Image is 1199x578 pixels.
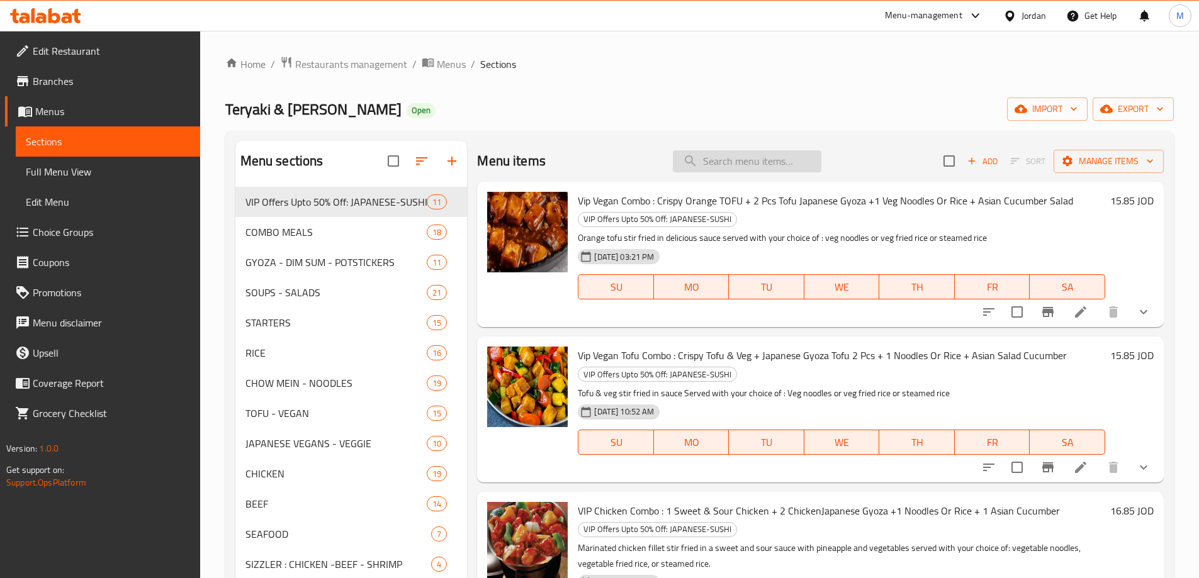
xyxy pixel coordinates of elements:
[5,96,200,126] a: Menus
[1129,297,1159,327] button: show more
[39,440,59,457] span: 1.0.0
[729,430,804,455] button: TU
[33,315,190,330] span: Menu disclaimer
[5,368,200,398] a: Coverage Report
[427,466,447,481] div: items
[437,57,466,72] span: Menus
[1007,97,1088,121] button: import
[734,278,799,296] span: TU
[884,433,950,452] span: TH
[432,528,446,540] span: 7
[16,187,200,217] a: Edit Menu
[427,285,447,300] div: items
[965,154,999,169] span: Add
[1176,9,1184,23] span: M
[245,255,427,270] div: GYOZA - DIM SUM - POTSTICKERS
[235,519,468,549] div: SEAFOOD7
[974,297,1004,327] button: sort-choices
[245,194,427,209] span: VIP Offers Upto 50% Off: JAPANESE-SUSHI
[427,375,447,391] div: items
[1030,274,1105,299] button: SA
[245,315,427,330] span: STARTERS
[427,317,446,329] span: 15
[427,196,446,208] span: 11
[245,406,427,421] span: TOFU - VEGAN
[578,367,736,382] span: VIP Offers Upto 50% Off: JAPANESE-SUSHI
[974,452,1004,482] button: sort-choices
[1110,192,1154,209] h6: 15.85 JOD
[578,386,1105,401] p: Tofu & veg stir fried in sauce Served with your choice of : Veg noodles or veg fried rice or stea...
[235,187,468,217] div: VIP Offers Upto 50% Off: JAPANESE-SUSHI11
[1110,502,1154,520] h6: 16.85 JOD
[437,146,467,176] button: Add section
[480,57,516,72] span: Sections
[1054,150,1164,173] button: Manage items
[427,194,447,209] div: items
[1098,452,1129,482] button: delete
[245,345,427,360] div: RICE
[1022,9,1046,23] div: Jordan
[26,134,190,149] span: Sections
[16,157,200,187] a: Full Menu View
[235,247,468,277] div: GYOZA - DIM SUM - POTSTICKERS11
[659,433,724,452] span: MO
[33,285,190,300] span: Promotions
[960,278,1025,296] span: FR
[5,338,200,368] a: Upsell
[583,433,648,452] span: SU
[487,347,568,427] img: Vip Vegan Tofu Combo : Crispy Tofu & Veg + Japanese Gyoza Tofu 2 Pcs + 1 Noodles Or Rice + Asian ...
[235,459,468,489] div: CHICKEN19
[225,56,1174,72] nav: breadcrumb
[407,103,436,118] div: Open
[1035,433,1100,452] span: SA
[245,466,427,481] div: CHICKEN
[412,57,417,72] li: /
[578,212,737,227] div: VIP Offers Upto 50% Off: JAPANESE-SUSHI
[235,489,468,519] div: BEEF14
[1033,297,1063,327] button: Branch-specific-item
[962,152,1003,171] span: Add item
[427,438,446,450] span: 10
[1073,304,1088,320] a: Edit menu item
[578,230,1105,246] p: Orange tofu stir fried in delicious sauce served with your choice of : veg noodles or veg fried r...
[673,150,821,172] input: search
[431,526,447,542] div: items
[589,406,659,418] span: [DATE] 10:52 AM
[225,57,266,72] a: Home
[578,540,1105,572] p: Marinated chicken fillet stir fried in a sweet and sour sauce with pineapple and vegetables serve...
[809,433,875,452] span: WE
[245,375,427,391] div: CHOW MEIN - NOODLES
[427,257,446,269] span: 11
[962,152,1003,171] button: Add
[6,462,64,478] span: Get support on:
[583,278,648,296] span: SU
[35,104,190,119] span: Menus
[1004,299,1030,325] span: Select to update
[245,436,427,451] span: JAPANESE VEGANS - VEGGIE
[33,375,190,391] span: Coverage Report
[427,377,446,389] span: 19
[804,430,880,455] button: WE
[431,557,447,572] div: items
[245,285,427,300] span: SOUPS - SALADS
[5,277,200,308] a: Promotions
[5,247,200,277] a: Coupons
[240,152,324,170] h2: Menu sections
[6,440,37,457] span: Version:
[1098,297,1129,327] button: delete
[427,496,447,511] div: items
[33,255,190,270] span: Coupons
[589,251,659,263] span: [DATE] 03:21 PM
[407,105,436,116] span: Open
[477,152,546,170] h2: Menu items
[729,274,804,299] button: TU
[26,164,190,179] span: Full Menu View
[33,406,190,421] span: Grocery Checklist
[804,274,880,299] button: WE
[235,217,468,247] div: COMBO MEALS18
[6,474,86,491] a: Support.OpsPlatform
[380,148,407,174] span: Select all sections
[879,430,955,455] button: TH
